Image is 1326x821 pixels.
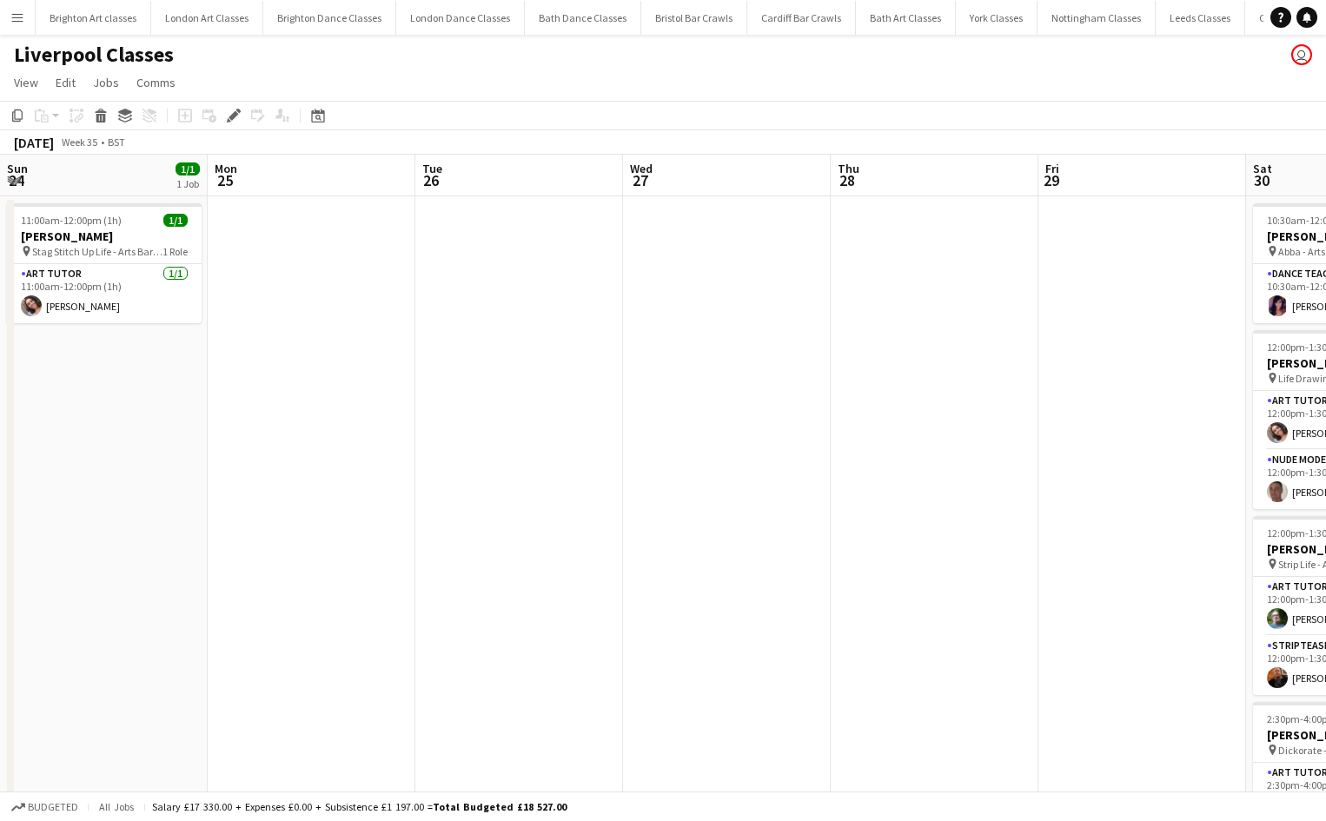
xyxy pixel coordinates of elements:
[152,800,567,813] div: Salary £17 330.00 + Expenses £0.00 + Subsistence £1 197.00 =
[129,71,182,94] a: Comms
[36,1,151,35] button: Brighton Art classes
[1038,1,1156,35] button: Nottingham Classes
[163,214,188,227] span: 1/1
[956,1,1038,35] button: York Classes
[641,1,747,35] button: Bristol Bar Crawls
[32,245,162,258] span: Stag Stitch Up Life - Arts Bar Studio 4
[627,170,653,190] span: 27
[14,134,54,151] div: [DATE]
[4,170,28,190] span: 24
[108,136,125,149] div: BST
[838,161,859,176] span: Thu
[1250,170,1272,190] span: 30
[96,800,137,813] span: All jobs
[212,170,237,190] span: 25
[1156,1,1245,35] button: Leeds Classes
[7,161,28,176] span: Sun
[57,136,101,149] span: Week 35
[49,71,83,94] a: Edit
[1045,161,1059,176] span: Fri
[176,177,199,190] div: 1 Job
[151,1,263,35] button: London Art Classes
[56,75,76,90] span: Edit
[86,71,126,94] a: Jobs
[433,800,567,813] span: Total Budgeted £18 527.00
[263,1,396,35] button: Brighton Dance Classes
[747,1,856,35] button: Cardiff Bar Crawls
[7,228,202,244] h3: [PERSON_NAME]
[420,170,442,190] span: 26
[14,75,38,90] span: View
[7,264,202,323] app-card-role: Art Tutor1/111:00am-12:00pm (1h)[PERSON_NAME]
[422,161,442,176] span: Tue
[630,161,653,176] span: Wed
[28,801,78,813] span: Budgeted
[9,798,81,817] button: Budgeted
[396,1,525,35] button: London Dance Classes
[856,1,956,35] button: Bath Art Classes
[7,71,45,94] a: View
[835,170,859,190] span: 28
[1291,44,1312,65] app-user-avatar: VOSH Limited
[525,1,641,35] button: Bath Dance Classes
[1253,161,1272,176] span: Sat
[176,162,200,175] span: 1/1
[1043,170,1059,190] span: 29
[215,161,237,176] span: Mon
[14,42,174,68] h1: Liverpool Classes
[7,203,202,323] app-job-card: 11:00am-12:00pm (1h)1/1[PERSON_NAME] Stag Stitch Up Life - Arts Bar Studio 41 RoleArt Tutor1/111:...
[136,75,176,90] span: Comms
[93,75,119,90] span: Jobs
[162,245,188,258] span: 1 Role
[21,214,122,227] span: 11:00am-12:00pm (1h)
